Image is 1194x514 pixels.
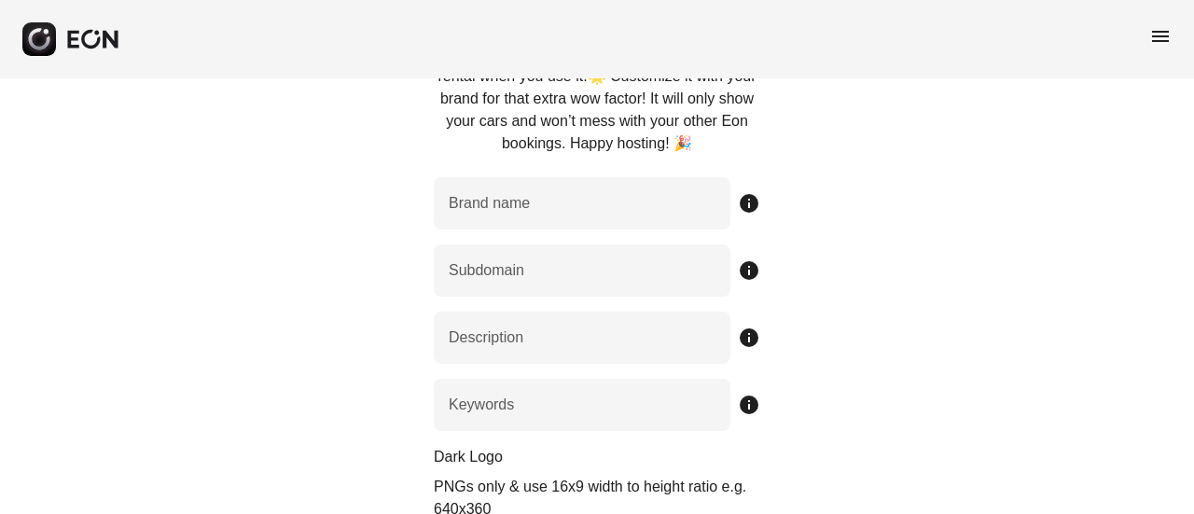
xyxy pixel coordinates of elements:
span: info [738,394,760,416]
span: info [738,192,760,215]
label: Subdomain [449,259,524,282]
label: Description [449,326,523,349]
span: info [738,326,760,349]
p: Dark Logo [434,446,760,468]
label: Keywords [449,394,514,416]
label: Brand name [449,192,530,215]
span: info [738,259,760,282]
span: menu [1149,25,1172,48]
